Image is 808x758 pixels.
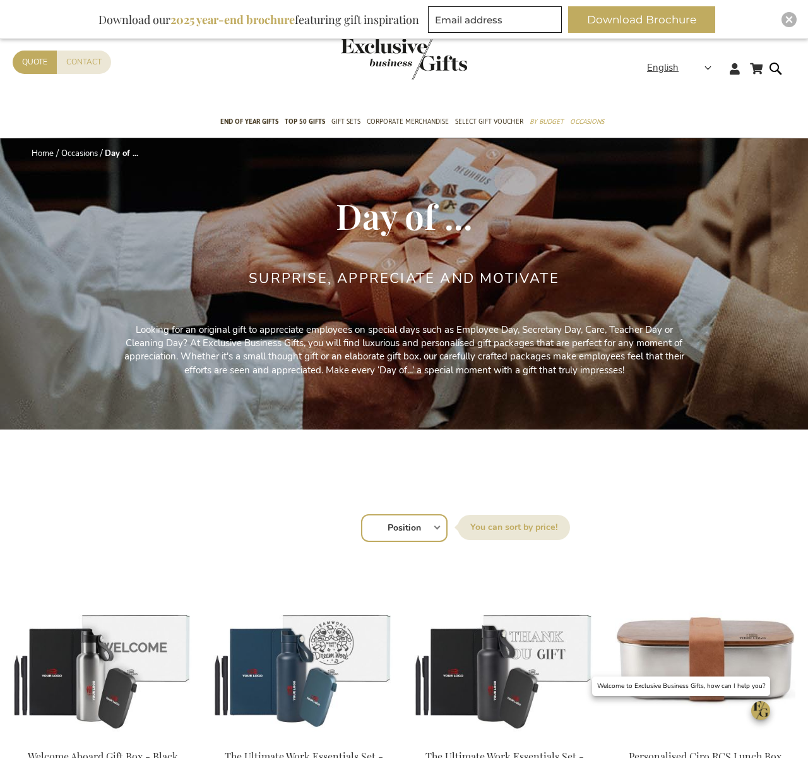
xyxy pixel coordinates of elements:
[615,562,795,739] img: Personalised Ciro RCS Lunch Box
[341,38,467,80] img: Exclusive Business gifts logo
[285,107,325,138] a: TOP 50 Gifts
[781,12,797,27] div: Close
[414,562,595,739] img: The Ultimate Work Essentials Set - Black
[615,734,795,746] a: Personalised Ciro RCS Lunch Box
[414,734,595,746] a: The Ultimate Work Essentials Set - Black
[530,115,564,128] span: By Budget
[570,115,604,128] span: Occasions
[455,107,523,138] a: Select Gift Voucher
[61,148,98,159] a: Occasions
[13,51,57,74] a: Quote
[428,6,566,37] form: marketing offers and promotions
[220,115,278,128] span: End of year gifts
[285,115,325,128] span: TOP 50 Gifts
[13,562,193,739] img: Welcome Aboard Gift Box - Black
[220,107,278,138] a: End of year gifts
[458,515,570,540] label: Sort By
[367,115,449,128] span: Corporate Merchandise
[428,6,562,33] input: Email address
[568,6,715,33] button: Download Brochure
[13,734,193,746] a: Welcome Aboard Gift Box - Black
[32,148,54,159] a: Home
[105,148,138,159] strong: Day of ...
[170,12,295,27] b: 2025 year-end brochure
[336,192,473,239] span: Day of ...
[341,38,404,80] a: store logo
[455,115,523,128] span: Select Gift Voucher
[530,107,564,138] a: By Budget
[331,107,360,138] a: Gift Sets
[57,51,111,74] a: Contact
[647,61,679,75] span: English
[570,107,604,138] a: Occasions
[120,323,688,378] p: Looking for an original gift to appreciate employees on special days such as Employee Day, Secret...
[785,16,793,23] img: Close
[367,107,449,138] a: Corporate Merchandise
[331,115,360,128] span: Gift Sets
[213,734,394,746] a: The Ultimate Work Essentials Set - Blue
[93,6,425,33] div: Download our featuring gift inspiration
[213,562,394,739] img: The Ultimate Work Essentials Set - Blue
[249,271,559,286] h2: Surprise, appreciate and motivate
